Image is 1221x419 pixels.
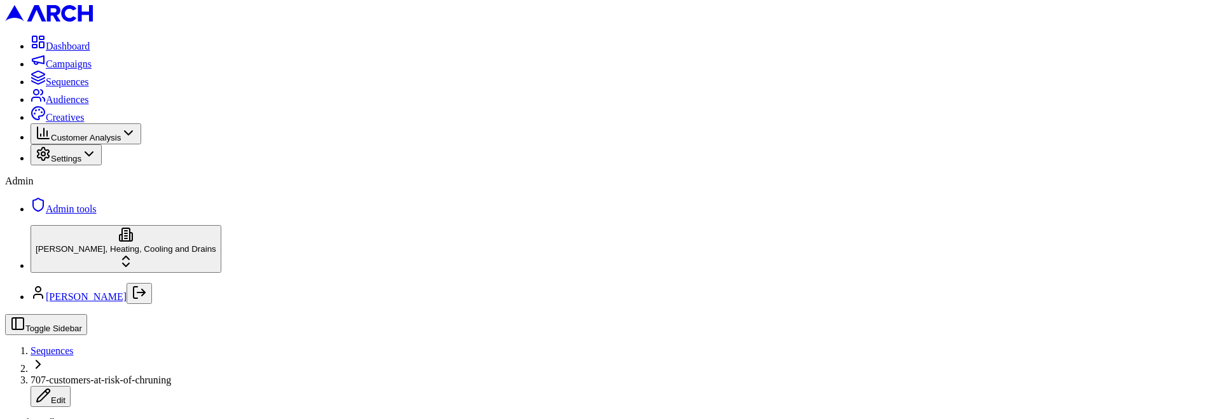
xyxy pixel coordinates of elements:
div: Admin [5,175,1216,187]
span: [PERSON_NAME], Heating, Cooling and Drains [36,244,216,254]
a: Sequences [31,76,89,87]
span: Settings [51,154,81,163]
button: Edit [31,386,71,407]
span: Edit [51,395,66,405]
a: Campaigns [31,58,92,69]
a: Dashboard [31,41,90,52]
span: Customer Analysis [51,133,121,142]
nav: breadcrumb [5,345,1216,407]
a: Creatives [31,112,84,123]
button: Log out [127,283,152,304]
span: Toggle Sidebar [25,324,82,333]
a: Sequences [31,345,74,356]
button: [PERSON_NAME], Heating, Cooling and Drains [31,225,221,273]
span: 707-customers-at-risk-of-chruning [31,374,171,385]
a: Admin tools [31,203,97,214]
button: Customer Analysis [31,123,141,144]
span: Creatives [46,112,84,123]
a: Audiences [31,94,89,105]
a: [PERSON_NAME] [46,291,127,302]
span: Campaigns [46,58,92,69]
span: Audiences [46,94,89,105]
button: Toggle Sidebar [5,314,87,335]
span: Dashboard [46,41,90,52]
button: Settings [31,144,102,165]
span: Admin tools [46,203,97,214]
span: Sequences [46,76,89,87]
